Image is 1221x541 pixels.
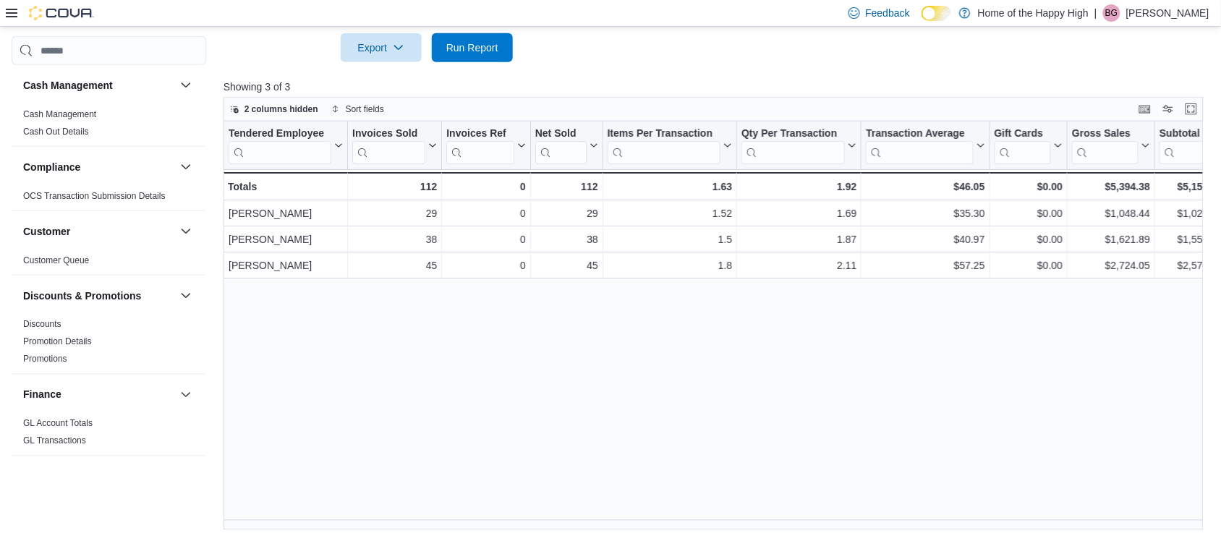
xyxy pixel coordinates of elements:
[446,127,514,164] div: Invoices Ref
[1072,257,1150,275] div: $2,724.05
[23,127,89,137] a: Cash Out Details
[23,289,141,303] h3: Discounts & Promotions
[23,436,86,446] a: GL Transactions
[23,191,166,201] a: OCS Transaction Submission Details
[23,108,96,120] span: Cash Management
[535,127,586,164] div: Net Sold
[23,388,174,402] button: Finance
[177,223,195,240] button: Customer
[608,231,733,249] div: 1.5
[866,231,984,249] div: $40.97
[446,257,525,275] div: 0
[352,178,437,195] div: 112
[23,336,92,348] span: Promotion Details
[341,33,422,62] button: Export
[1126,4,1209,22] p: [PERSON_NAME]
[741,127,845,141] div: Qty Per Transaction
[446,231,525,249] div: 0
[446,127,514,141] div: Invoices Ref
[1072,127,1150,164] button: Gross Sales
[352,127,437,164] button: Invoices Sold
[1105,4,1118,22] span: BG
[23,354,67,365] span: Promotions
[352,257,437,275] div: 45
[23,160,80,174] h3: Compliance
[608,257,733,275] div: 1.8
[23,419,93,429] a: GL Account Totals
[12,106,206,146] div: Cash Management
[866,178,984,195] div: $46.05
[12,252,206,275] div: Customer
[994,178,1063,195] div: $0.00
[23,109,96,119] a: Cash Management
[352,231,437,249] div: 38
[994,127,1051,164] div: Gift Card Sales
[1183,101,1200,118] button: Enter fullscreen
[23,469,69,484] h3: Inventory
[229,231,343,249] div: [PERSON_NAME]
[224,80,1214,94] p: Showing 3 of 3
[23,255,89,265] a: Customer Queue
[535,205,598,223] div: 29
[23,469,174,484] button: Inventory
[23,224,70,239] h3: Customer
[994,257,1063,275] div: $0.00
[1136,101,1154,118] button: Keyboard shortcuts
[23,319,61,331] span: Discounts
[12,187,206,210] div: Compliance
[23,126,89,137] span: Cash Out Details
[1103,4,1120,22] div: Bryton Garstin
[23,289,174,303] button: Discounts & Promotions
[177,158,195,176] button: Compliance
[177,287,195,304] button: Discounts & Promotions
[535,231,598,249] div: 38
[994,231,1063,249] div: $0.00
[607,178,732,195] div: 1.63
[1160,101,1177,118] button: Display options
[23,78,113,93] h3: Cash Management
[866,205,984,223] div: $35.30
[224,101,324,118] button: 2 columns hidden
[866,127,984,164] button: Transaction Average
[229,127,343,164] button: Tendered Employee
[535,257,598,275] div: 45
[352,127,425,164] div: Invoices Sold
[1072,127,1139,141] div: Gross Sales
[741,231,856,249] div: 1.87
[1094,4,1097,22] p: |
[607,127,720,164] div: Items Per Transaction
[229,127,331,164] div: Tendered Employee
[608,205,733,223] div: 1.52
[229,127,331,141] div: Tendered Employee
[12,415,206,456] div: Finance
[1072,127,1139,164] div: Gross Sales
[23,224,174,239] button: Customer
[446,127,525,164] button: Invoices Ref
[23,320,61,330] a: Discounts
[349,33,413,62] span: Export
[1072,231,1150,249] div: $1,621.89
[244,103,318,115] span: 2 columns hidden
[12,316,206,374] div: Discounts & Promotions
[177,468,195,485] button: Inventory
[229,205,343,223] div: [PERSON_NAME]
[23,78,174,93] button: Cash Management
[1072,178,1150,195] div: $5,394.38
[23,418,93,430] span: GL Account Totals
[866,127,973,141] div: Transaction Average
[1072,205,1150,223] div: $1,048.44
[446,205,525,223] div: 0
[994,127,1051,141] div: Gift Cards
[23,160,174,174] button: Compliance
[228,178,343,195] div: Totals
[446,41,498,55] span: Run Report
[994,127,1063,164] button: Gift Cards
[229,257,343,275] div: [PERSON_NAME]
[177,386,195,404] button: Finance
[741,127,856,164] button: Qty Per Transaction
[326,101,390,118] button: Sort fields
[866,6,910,20] span: Feedback
[1160,127,1211,141] div: Subtotal
[607,127,732,164] button: Items Per Transaction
